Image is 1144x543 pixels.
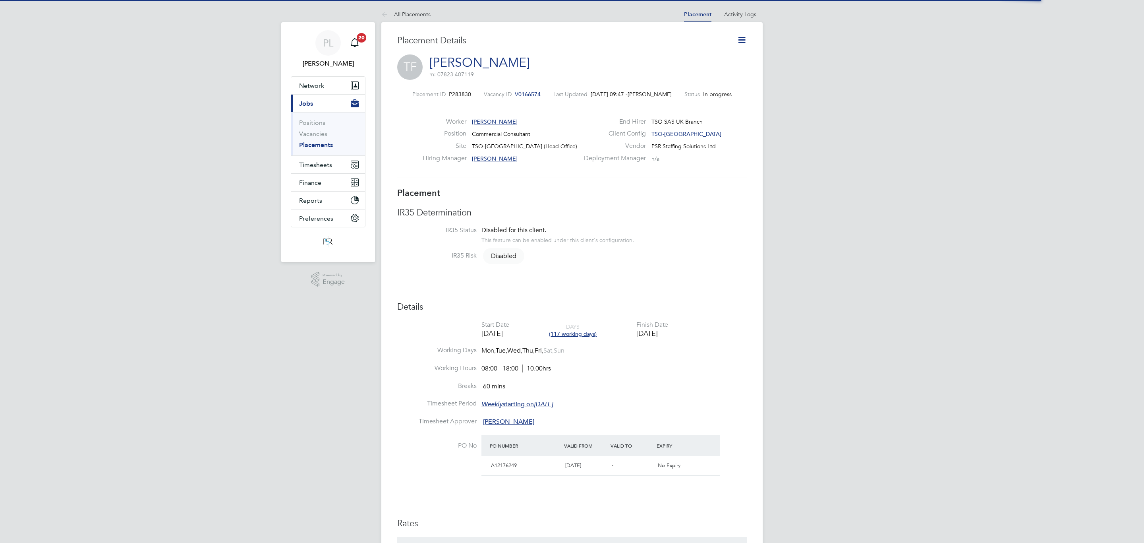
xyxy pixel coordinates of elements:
[397,301,747,313] h3: Details
[612,462,613,469] span: -
[481,235,634,244] div: This feature can be enabled under this client's configuration.
[323,272,345,279] span: Powered by
[483,418,534,426] span: [PERSON_NAME]
[397,399,477,408] label: Timesheet Period
[481,329,509,338] div: [DATE]
[565,462,581,469] span: [DATE]
[515,91,541,98] span: V0166574
[472,155,518,162] span: [PERSON_NAME]
[535,347,543,355] span: Fri,
[299,161,332,169] span: Timesheets
[483,248,524,264] span: Disabled
[397,252,477,260] label: IR35 Risk
[299,119,325,126] a: Positions
[299,130,327,138] a: Vacancies
[549,330,597,337] span: (117 working days)
[483,382,505,390] span: 60 mins
[397,35,725,47] h3: Placement Details
[311,272,345,287] a: Powered byEngage
[299,215,333,222] span: Preferences
[423,154,466,163] label: Hiring Manager
[481,400,553,408] span: starting on
[545,323,601,337] div: DAYS
[496,347,507,355] span: Tue,
[347,30,363,56] a: 20
[472,118,518,125] span: [PERSON_NAME]
[291,209,365,227] button: Preferences
[484,91,512,98] label: Vacancy ID
[554,347,564,355] span: Sun
[481,347,496,355] span: Mon,
[724,11,756,18] a: Activity Logs
[658,462,680,469] span: No Expiry
[651,130,721,138] span: TSO-[GEOGRAPHIC_DATA]
[481,365,551,373] div: 08:00 - 18:00
[562,438,609,453] div: Valid From
[636,321,668,329] div: Finish Date
[357,33,366,43] span: 20
[472,143,577,150] span: TSO-[GEOGRAPHIC_DATA] (Head Office)
[423,118,466,126] label: Worker
[291,156,365,173] button: Timesheets
[323,279,345,285] span: Engage
[291,235,365,248] a: Go to home page
[291,59,365,68] span: Paul Ledingham
[543,347,554,355] span: Sat,
[491,462,517,469] span: A12176249
[397,518,747,529] h3: Rates
[488,438,562,453] div: PO Number
[291,30,365,68] a: PL[PERSON_NAME]
[472,130,530,138] span: Commercial Consultant
[481,400,502,408] em: Weekly
[651,118,703,125] span: TSO SAS UK Branch
[651,143,716,150] span: PSR Staffing Solutions Ltd
[299,197,322,204] span: Reports
[397,346,477,355] label: Working Days
[299,100,313,107] span: Jobs
[481,226,546,234] span: Disabled for this client.
[655,438,701,453] div: Expiry
[481,321,509,329] div: Start Date
[397,442,477,450] label: PO No
[397,54,423,80] span: TF
[522,347,535,355] span: Thu,
[397,382,477,390] label: Breaks
[397,207,747,219] h3: IR35 Determination
[449,91,471,98] span: P283830
[397,188,441,198] b: Placement
[412,91,446,98] label: Placement ID
[579,130,646,138] label: Client Config
[291,95,365,112] button: Jobs
[579,142,646,150] label: Vendor
[429,55,529,70] a: [PERSON_NAME]
[291,192,365,209] button: Reports
[397,226,477,235] label: IR35 Status
[651,155,659,162] span: n/a
[522,365,551,372] span: 10.00hrs
[579,118,646,126] label: End Hirer
[553,91,587,98] label: Last Updated
[423,142,466,150] label: Site
[429,71,474,78] span: m: 07823 407119
[299,82,324,89] span: Network
[579,154,646,163] label: Deployment Manager
[397,364,477,372] label: Working Hours
[703,91,732,98] span: In progress
[684,91,700,98] label: Status
[591,91,628,98] span: [DATE] 09:47 -
[281,22,375,262] nav: Main navigation
[321,235,335,248] img: psrsolutions-logo-retina.png
[628,91,672,98] span: [PERSON_NAME]
[299,179,321,186] span: Finance
[507,347,522,355] span: Wed,
[291,112,365,155] div: Jobs
[397,417,477,426] label: Timesheet Approver
[684,11,711,18] a: Placement
[291,174,365,191] button: Finance
[609,438,655,453] div: Valid To
[534,400,553,408] em: [DATE]
[381,11,431,18] a: All Placements
[636,329,668,338] div: [DATE]
[323,38,333,48] span: PL
[423,130,466,138] label: Position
